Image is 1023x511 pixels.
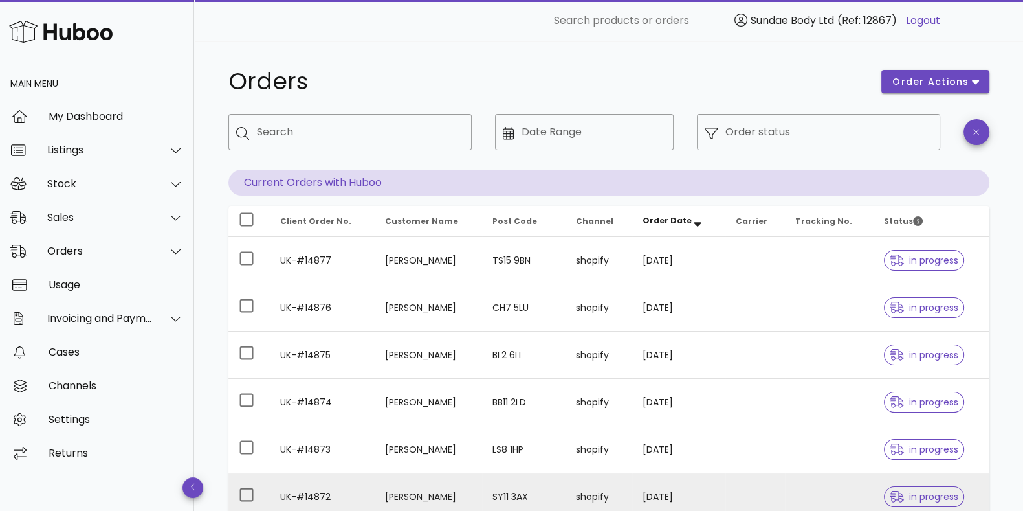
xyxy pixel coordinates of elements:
[47,211,153,223] div: Sales
[482,379,566,426] td: BB11 2LD
[890,445,958,454] span: in progress
[375,237,482,284] td: [PERSON_NAME]
[643,215,692,226] span: Order Date
[632,206,725,237] th: Order Date: Sorted descending. Activate to remove sorting.
[482,206,566,237] th: Post Code
[270,284,375,332] td: UK-#14876
[890,350,958,359] span: in progress
[566,206,632,237] th: Channel
[892,75,969,89] span: order actions
[270,206,375,237] th: Client Order No.
[49,447,184,459] div: Returns
[482,284,566,332] td: CH7 5LU
[49,346,184,358] div: Cases
[890,492,958,501] span: in progress
[795,216,852,227] span: Tracking No.
[375,332,482,379] td: [PERSON_NAME]
[49,110,184,122] div: My Dashboard
[280,216,351,227] span: Client Order No.
[375,284,482,332] td: [PERSON_NAME]
[47,245,153,257] div: Orders
[884,216,923,227] span: Status
[566,237,632,284] td: shopify
[9,17,113,45] img: Huboo Logo
[890,256,958,265] span: in progress
[725,206,786,237] th: Carrier
[881,70,989,93] button: order actions
[632,426,725,473] td: [DATE]
[890,303,958,312] span: in progress
[482,237,566,284] td: TS15 9BN
[49,380,184,392] div: Channels
[874,206,989,237] th: Status
[375,206,482,237] th: Customer Name
[385,216,458,227] span: Customer Name
[47,312,153,324] div: Invoicing and Payments
[375,426,482,473] td: [PERSON_NAME]
[49,413,184,426] div: Settings
[566,379,632,426] td: shopify
[482,332,566,379] td: BL2 6LL
[270,379,375,426] td: UK-#14874
[228,70,866,93] h1: Orders
[47,177,153,190] div: Stock
[632,237,725,284] td: [DATE]
[632,379,725,426] td: [DATE]
[270,237,375,284] td: UK-#14877
[632,332,725,379] td: [DATE]
[375,379,482,426] td: [PERSON_NAME]
[270,332,375,379] td: UK-#14875
[632,284,725,332] td: [DATE]
[492,216,537,227] span: Post Code
[228,170,989,196] p: Current Orders with Huboo
[785,206,874,237] th: Tracking No.
[49,278,184,291] div: Usage
[47,144,153,156] div: Listings
[566,426,632,473] td: shopify
[906,13,940,28] a: Logout
[576,216,613,227] span: Channel
[566,284,632,332] td: shopify
[566,332,632,379] td: shopify
[482,426,566,473] td: LS8 1HP
[736,216,767,227] span: Carrier
[270,426,375,473] td: UK-#14873
[890,398,958,407] span: in progress
[837,13,897,28] span: (Ref: 12867)
[751,13,834,28] span: Sundae Body Ltd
